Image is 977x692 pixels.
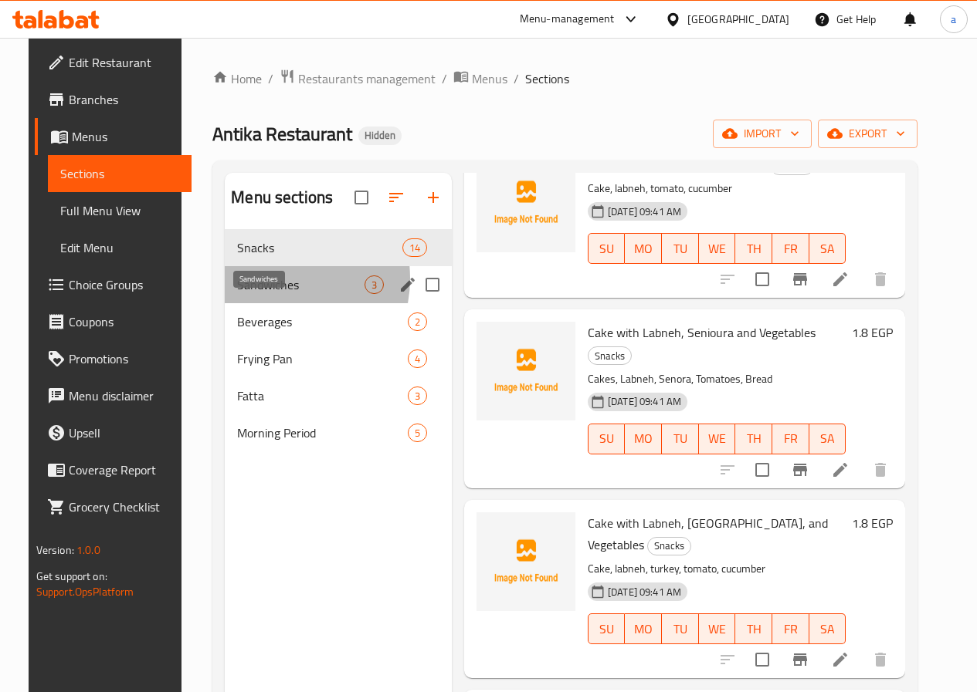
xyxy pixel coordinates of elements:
button: TU [662,233,699,264]
button: MO [625,233,662,264]
button: MO [625,424,662,454]
div: items [365,275,384,294]
span: [DATE] 09:41 AM [602,585,687,599]
button: import [713,120,812,148]
a: Edit Restaurant [35,44,192,81]
div: Frying Pan4 [225,340,452,377]
span: SA [816,427,840,450]
div: Beverages2 [225,303,452,340]
span: 3 [365,278,383,292]
button: SU [588,233,626,264]
a: Full Menu View [48,192,192,229]
span: [DATE] 09:41 AM [602,204,687,219]
span: Sandwiches [237,275,365,294]
span: TU [668,427,693,450]
button: SU [588,613,626,644]
button: SA [809,424,846,454]
nav: Menu sections [225,223,452,457]
span: TH [741,427,766,450]
div: Fatta3 [225,377,452,414]
span: export [830,124,905,143]
span: Cake with Labneh, [GEOGRAPHIC_DATA], and Vegetables [588,511,828,556]
span: a [951,11,956,28]
a: Menus [453,69,507,89]
a: Menus [35,118,192,155]
button: FR [772,613,809,644]
h6: 1.5 EGP [852,154,893,175]
button: Add section [415,179,452,216]
span: MO [631,618,656,640]
span: TH [741,238,766,260]
button: TH [735,613,772,644]
button: SU [588,424,626,454]
span: WE [705,427,730,450]
span: Coupons [69,312,179,331]
span: Select to update [746,263,779,295]
a: Edit menu item [831,650,850,669]
span: SA [816,238,840,260]
span: Edit Restaurant [69,53,179,72]
button: WE [699,424,736,454]
button: delete [862,261,899,298]
button: FR [772,424,809,454]
span: MO [631,238,656,260]
button: edit [396,273,419,296]
button: SA [809,613,846,644]
span: Menus [72,127,179,146]
button: TH [735,424,772,454]
span: FR [779,618,803,640]
span: Antika Restaurant [212,116,352,151]
span: Promotions [69,349,179,368]
img: Cake with Labneh, Turkey, and Vegetables [477,512,575,611]
li: / [514,69,519,88]
div: [GEOGRAPHIC_DATA] [687,11,789,28]
a: Grocery Checklist [35,488,192,525]
span: MO [631,427,656,450]
span: TU [668,618,693,640]
div: Snacks [588,346,632,365]
span: TH [741,618,766,640]
span: SU [595,618,619,640]
span: 2 [409,315,426,329]
span: TU [668,238,693,260]
span: Full Menu View [60,201,179,220]
span: WE [705,618,730,640]
div: items [408,387,427,405]
span: FR [779,238,803,260]
span: Menus [472,69,507,88]
button: FR [772,233,809,264]
span: 3 [409,389,426,403]
p: Cakes, Labneh, Senora, Tomatoes, Bread [588,370,846,389]
nav: breadcrumb [212,69,918,89]
a: Sections [48,155,192,192]
div: Beverages [237,312,408,331]
div: Morning Period5 [225,414,452,451]
li: / [442,69,447,88]
span: Select to update [746,643,779,676]
span: Restaurants management [298,69,436,88]
a: Edit menu item [831,461,850,479]
span: Choice Groups [69,275,179,294]
div: items [402,238,427,257]
span: Hidden [358,129,402,142]
div: Snacks [237,238,402,257]
span: Version: [36,540,74,560]
div: Morning Period [237,424,408,442]
span: 4 [409,352,426,366]
span: Grocery Checklist [69,498,179,516]
button: Branch-specific-item [782,451,819,488]
div: items [408,424,427,442]
div: Hidden [358,127,402,145]
a: Support.OpsPlatform [36,582,134,602]
a: Branches [35,81,192,118]
a: Coverage Report [35,451,192,488]
a: Promotions [35,340,192,377]
button: Branch-specific-item [782,641,819,678]
span: Branches [69,90,179,109]
span: Sections [60,164,179,183]
span: Snacks [589,347,631,365]
a: Edit menu item [831,270,850,289]
span: SA [816,618,840,640]
span: Snacks [648,537,690,555]
button: Branch-specific-item [782,261,819,298]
